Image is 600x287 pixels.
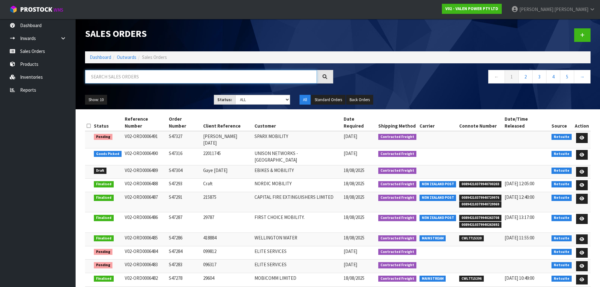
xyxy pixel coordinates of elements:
[344,275,364,281] span: 18/08/2025
[167,232,201,246] td: S47286
[546,70,560,83] a: 4
[167,273,201,286] td: S47278
[94,235,114,242] span: Finalised
[253,232,342,246] td: WELLINGTON WATER
[518,70,533,83] a: 2
[378,235,416,242] span: Contracted Freight
[94,276,114,282] span: Finalised
[123,212,168,232] td: V02-ORD0006486
[551,262,572,268] span: Netsuite
[459,222,501,228] span: 00894210379940263692
[445,6,498,11] strong: V02 - VALEN POWER PTY LTD
[123,148,168,165] td: V02-ORD0006490
[505,70,519,83] a: 1
[123,246,168,260] td: V02-ORD0006484
[420,276,446,282] span: MAINSTREAM
[142,54,167,60] span: Sales Orders
[202,260,253,273] td: 096317
[560,70,574,83] a: 5
[377,114,418,131] th: Shipping Method
[378,151,416,157] span: Contracted Freight
[505,181,534,187] span: [DATE] 12:05:00
[378,134,416,140] span: Contracted Freight
[202,165,253,179] td: Gaye [DATE]
[253,246,342,260] td: ELITE SERVICES
[378,276,416,282] span: Contracted Freight
[202,273,253,286] td: 29604
[551,181,572,187] span: Netsuite
[123,179,168,192] td: V02-ORD0006488
[550,114,573,131] th: Source
[378,168,416,174] span: Contracted Freight
[378,181,416,187] span: Contracted Freight
[378,262,416,268] span: Contracted Freight
[123,131,168,148] td: V02-ORD0006491
[90,54,111,60] a: Dashboard
[342,114,377,131] th: Date Required
[253,192,342,212] td: CAPITAL FIRE EXTINGUISHERS LIMITED
[344,248,357,254] span: [DATE]
[9,5,17,13] img: cube-alt.png
[574,70,591,83] a: →
[458,114,503,131] th: Connote Number
[505,275,534,281] span: [DATE] 10:49:00
[505,235,534,241] span: [DATE] 11:55:00
[167,260,201,273] td: S47283
[167,179,201,192] td: S47293
[344,181,364,187] span: 18/08/2025
[94,168,106,174] span: Draft
[85,95,107,105] button: Show: 10
[551,168,572,174] span: Netsuite
[420,215,456,221] span: NEW ZEALAND POST
[202,114,253,131] th: Client Reference
[505,194,534,200] span: [DATE] 12:40:00
[253,114,342,131] th: Customer
[344,133,357,139] span: [DATE]
[167,212,201,232] td: S47287
[85,28,333,39] h1: Sales Orders
[551,215,572,221] span: Netsuite
[519,6,553,12] span: [PERSON_NAME]
[378,195,416,201] span: Contracted Freight
[123,192,168,212] td: V02-ORD0006487
[488,70,505,83] a: ←
[202,246,253,260] td: 099812
[343,70,591,85] nav: Page navigation
[123,165,168,179] td: V02-ORD0006489
[344,167,364,173] span: 18/08/2025
[459,276,484,282] span: CWL7715296
[217,97,232,102] strong: Status:
[311,95,346,105] button: Standard Orders
[253,131,342,148] td: SPARX MOBILITY
[253,148,342,165] td: UNISON NETWORKS - [GEOGRAPHIC_DATA]
[253,179,342,192] td: NORDIC MOBILITY
[94,262,112,268] span: Pending
[344,214,364,220] span: 18/08/2025
[459,215,501,221] span: 00894210379940263708
[253,165,342,179] td: EBIKES & MOBILITY
[123,232,168,246] td: V02-ORD0006485
[344,194,364,200] span: 18/08/2025
[202,179,253,192] td: Craft
[94,134,112,140] span: Pending
[344,235,364,241] span: 18/08/2025
[300,95,311,105] button: All
[94,249,112,255] span: Pending
[123,273,168,286] td: V02-ORD0006482
[202,212,253,232] td: 29787
[420,235,446,242] span: MAINSTREAM
[573,114,591,131] th: Action
[54,7,63,13] small: WMS
[532,70,546,83] a: 3
[94,215,114,221] span: Finalised
[202,192,253,212] td: 215875
[202,131,253,148] td: [PERSON_NAME] [DATE]
[505,214,534,220] span: [DATE] 13:17:00
[459,201,501,208] span: 00894210379940729969
[554,6,588,12] span: [PERSON_NAME]
[202,232,253,246] td: 418884
[551,249,572,255] span: Netsuite
[94,181,114,187] span: Finalised
[123,260,168,273] td: V02-ORD0006483
[167,148,201,165] td: S47316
